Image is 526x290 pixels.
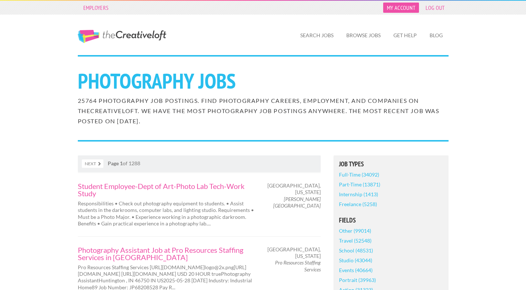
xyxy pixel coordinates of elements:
h5: Fields [339,217,443,224]
a: Blog [424,27,449,44]
a: Browse Jobs [340,27,386,44]
a: Full-Time (34092) [339,170,379,179]
a: Get Help [388,27,423,44]
em: Pro Resources Staffing Services [275,259,321,272]
strong: Page 1 [108,160,123,166]
h5: Job Types [339,161,443,167]
a: Travel (52548) [339,236,371,245]
a: Photography Assistant Job at Pro Resources Staffing Services in [GEOGRAPHIC_DATA] [78,246,257,261]
a: Other (99014) [339,226,371,236]
a: Next [82,159,103,168]
a: The Creative Loft [78,30,166,43]
em: [PERSON_NAME][GEOGRAPHIC_DATA] [273,196,321,209]
a: Portrait (39963) [339,275,376,285]
h1: Photography Jobs [78,70,449,92]
span: [GEOGRAPHIC_DATA], [US_STATE] [267,246,321,259]
a: Search Jobs [294,27,339,44]
a: School (48531) [339,245,373,255]
a: Employers [80,3,113,13]
a: Student Employee-Dept of Art-Photo Lab Tech-Work Study [78,182,257,197]
a: Freelance (5258) [339,199,377,209]
a: My Account [383,3,419,13]
a: Events (40664) [339,265,373,275]
a: Part-Time (13871) [339,179,380,189]
p: Responsibilities • Check out photography equipment to students. • Assist students in the darkroom... [78,200,257,227]
a: Studio (43044) [339,255,372,265]
a: Log Out [422,3,448,13]
h2: 25764 Photography job postings. Find Photography careers, employment, and companies on theCreativ... [78,96,449,126]
span: [GEOGRAPHIC_DATA], [US_STATE] [267,182,321,196]
nav: of 1288 [78,155,321,172]
a: Internship (1413) [339,189,378,199]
